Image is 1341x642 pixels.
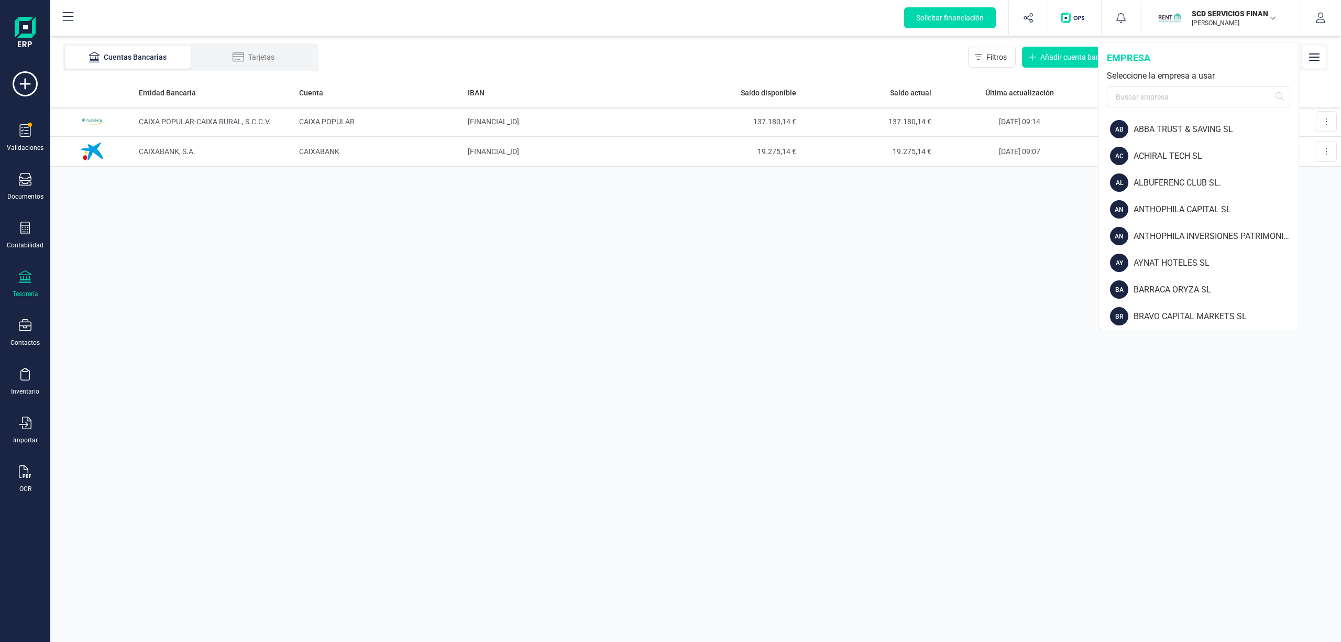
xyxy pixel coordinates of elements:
[299,88,323,98] span: Cuenta
[76,106,108,137] img: Imagen de CAIXA POPULAR-CAIXA RURAL, S.C.C.V.
[1107,86,1290,107] input: Buscar empresa
[1134,203,1299,216] div: ANTHOPHILA CAPITAL SL
[299,147,339,156] span: CAIXABANK
[10,339,40,347] div: Contactos
[1158,6,1181,29] img: SC
[968,47,1016,68] button: Filtros
[1107,70,1290,82] div: Seleccione la empresa a usar
[805,146,931,157] span: 19.275,14 €
[464,107,666,137] td: [FINANCIAL_ID]
[1110,120,1128,138] div: AB
[7,241,43,249] div: Contabilidad
[741,88,796,98] span: Saldo disponible
[1134,310,1299,323] div: BRAVO CAPITAL MARKETS SL
[139,117,271,126] span: CAIXA POPULAR-CAIXA RURAL, S.C.C.V.
[1134,230,1299,243] div: ANTHOPHILA INVERSIONES PATRIMONIALES SL
[13,290,38,298] div: Tesorería
[464,137,666,167] td: [FINANCIAL_ID]
[1134,123,1299,136] div: ABBA TRUST & SAVING SL
[1061,13,1089,23] img: Logo de OPS
[670,146,797,157] span: 19.275,14 €
[805,116,931,127] span: 137.180,14 €
[890,88,931,98] span: Saldo actual
[1134,284,1299,296] div: BARRACA ORYZA SL
[86,52,170,62] div: Cuentas Bancarias
[916,13,984,23] span: Solicitar financiación
[11,387,39,396] div: Inventario
[1110,147,1128,165] div: AC
[212,52,295,62] div: Tarjetas
[1134,257,1299,269] div: AYNAT HOTELES SL
[1192,8,1276,19] p: SCD SERVICIOS FINANCIEROS SL
[468,88,485,98] span: IBAN
[670,116,797,127] span: 137.180,14 €
[76,136,108,167] img: Imagen de CAIXABANK, S.A.
[139,88,196,98] span: Entidad Bancaria
[1154,1,1288,35] button: SCSCD SERVICIOS FINANCIEROS SL[PERSON_NAME]
[999,117,1040,126] span: [DATE] 09:14
[985,88,1054,98] span: Última actualización
[13,436,38,444] div: Importar
[1110,254,1128,272] div: AY
[904,7,996,28] button: Solicitar financiación
[1110,307,1128,325] div: BR
[7,192,43,201] div: Documentos
[19,485,31,493] div: OCR
[1134,150,1299,162] div: ACHIRAL TECH SL
[999,147,1040,156] span: [DATE] 09:07
[1110,280,1128,299] div: BA
[299,117,355,126] span: CAIXA POPULAR
[1110,227,1128,245] div: AN
[1022,47,1125,68] button: Añadir cuenta bancaria
[7,144,43,152] div: Validaciones
[1040,52,1116,62] span: Añadir cuenta bancaria
[1107,51,1290,66] div: empresa
[1110,200,1128,219] div: AN
[1192,19,1276,27] p: [PERSON_NAME]
[139,147,195,156] span: CAIXABANK, S.A.
[1054,1,1095,35] button: Logo de OPS
[1134,177,1299,189] div: ALBUFERENC CLUB SL.
[15,17,36,50] img: Logo Finanedi
[986,52,1007,62] span: Filtros
[1110,173,1128,192] div: AL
